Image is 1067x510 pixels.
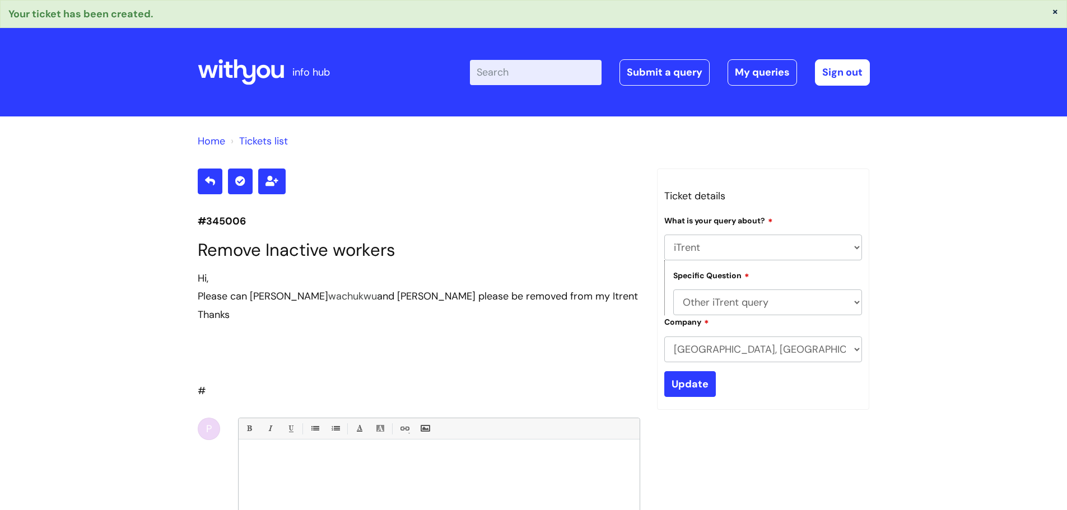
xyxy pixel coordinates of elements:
label: Company [664,316,709,327]
a: Sign out [815,59,870,85]
div: Please can [PERSON_NAME] and [PERSON_NAME] please be removed from my Itrent [198,287,640,305]
div: P [198,418,220,440]
div: Thanks [198,306,640,324]
p: info hub [292,63,330,81]
a: Insert Image... [418,422,432,436]
h3: Ticket details [664,187,863,205]
a: Underline(Ctrl-U) [283,422,297,436]
button: × [1052,6,1059,16]
h1: Remove Inactive workers [198,240,640,260]
div: Hi, [198,269,640,287]
a: Home [198,134,225,148]
p: #345006 [198,212,640,230]
a: Bold (Ctrl-B) [242,422,256,436]
li: Tickets list [228,132,288,150]
a: wachukwu [328,289,377,303]
li: Solution home [198,132,225,150]
div: # [198,269,640,400]
input: Search [470,60,602,85]
a: Link [397,422,411,436]
a: Tickets list [239,134,288,148]
input: Update [664,371,716,397]
a: Submit a query [619,59,710,85]
a: Italic (Ctrl-I) [263,422,277,436]
a: 1. Ordered List (Ctrl-Shift-8) [328,422,342,436]
label: Specific Question [673,269,749,280]
a: • Unordered List (Ctrl-Shift-7) [307,422,322,436]
div: | - [470,59,870,85]
a: Font Color [352,422,366,436]
a: Back Color [373,422,387,436]
a: My queries [728,59,797,85]
label: What is your query about? [664,214,773,226]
